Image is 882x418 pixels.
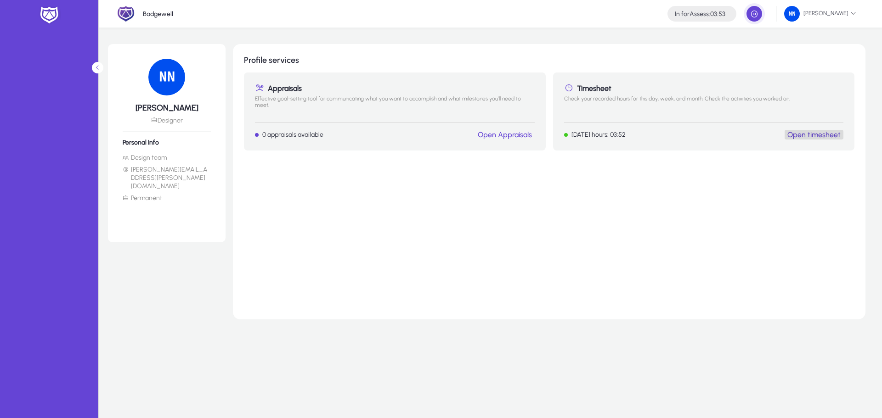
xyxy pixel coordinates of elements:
h5: [PERSON_NAME] [123,103,211,113]
a: Open Appraisals [478,130,532,139]
h1: Appraisals [255,84,535,93]
li: Design team [123,154,211,162]
span: 03:53 [710,10,725,18]
p: 0 appraisals available [262,131,323,139]
img: 10.png [148,59,185,95]
span: In for [675,10,690,18]
h1: Profile services [244,55,854,65]
img: 10.png [784,6,800,22]
h1: Timesheet [564,84,844,93]
p: Effective goal-setting tool for communicating what you want to accomplish and what milestones you... [255,95,535,115]
li: [PERSON_NAME][EMAIL_ADDRESS][PERSON_NAME][DOMAIN_NAME] [123,166,211,190]
button: Open Appraisals [475,130,535,139]
h6: Personal Info [123,139,211,146]
p: Designer [123,117,211,124]
li: Permanent [123,194,211,202]
span: [PERSON_NAME] [784,6,856,22]
p: Badgewell [143,10,173,18]
p: [DATE] hours: 03:52 [571,131,626,139]
span: : [709,10,710,18]
h4: Assess [675,10,725,18]
img: 2.png [117,5,135,22]
a: Open timesheet [787,130,841,139]
p: Check your recorded hours for this day, week, and month. Check the activities you worked on. [564,95,844,115]
img: white-logo.png [38,6,61,25]
button: Open timesheet [785,130,843,139]
button: [PERSON_NAME] [777,6,864,22]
